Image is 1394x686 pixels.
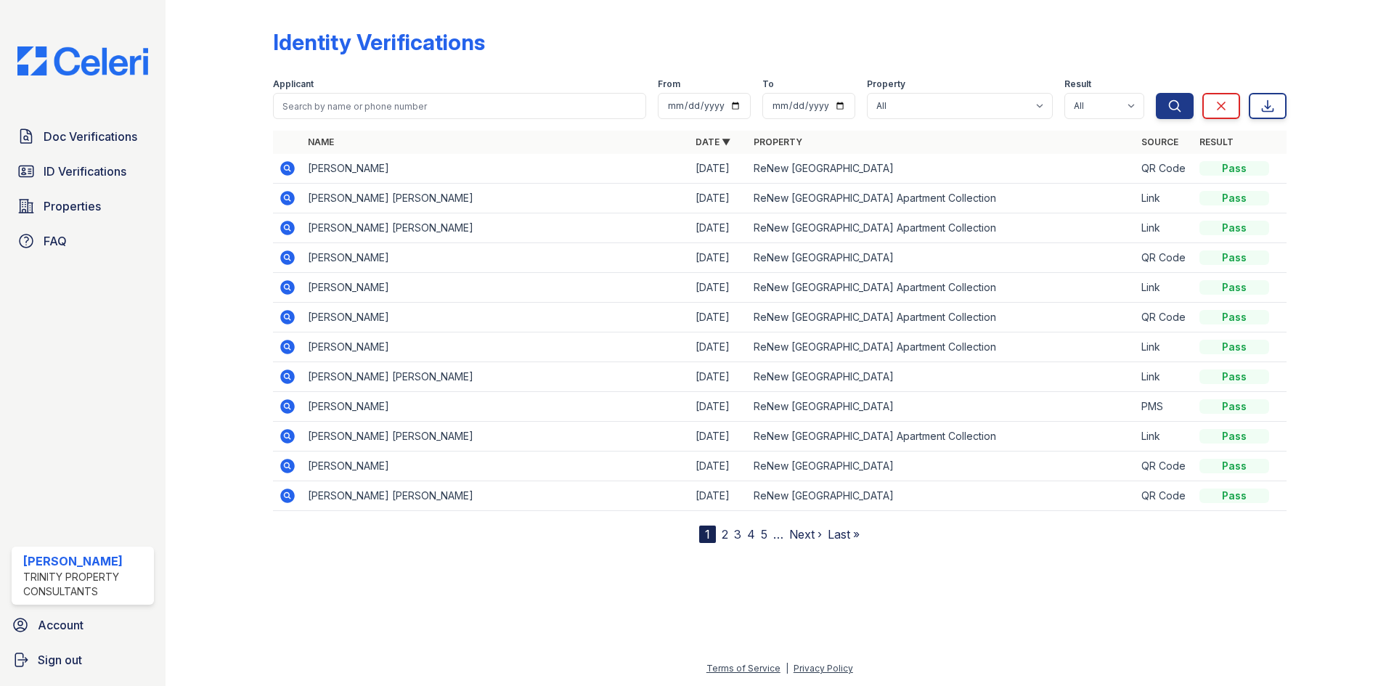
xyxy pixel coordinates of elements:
a: 5 [761,527,767,542]
td: ReNew [GEOGRAPHIC_DATA] Apartment Collection [748,303,1136,332]
div: [PERSON_NAME] [23,552,148,570]
a: 2 [722,527,728,542]
td: [DATE] [690,273,748,303]
td: [PERSON_NAME] [PERSON_NAME] [302,481,690,511]
div: Pass [1199,221,1269,235]
td: [PERSON_NAME] [302,392,690,422]
div: Pass [1199,250,1269,265]
td: QR Code [1136,481,1194,511]
td: [PERSON_NAME] [302,243,690,273]
td: Link [1136,273,1194,303]
td: ReNew [GEOGRAPHIC_DATA] Apartment Collection [748,273,1136,303]
label: From [658,78,680,90]
div: | [786,663,788,674]
a: Properties [12,192,154,221]
div: Identity Verifications [273,29,485,55]
a: ID Verifications [12,157,154,186]
td: QR Code [1136,452,1194,481]
label: Property [867,78,905,90]
td: [DATE] [690,392,748,422]
a: Account [6,611,160,640]
td: [PERSON_NAME] [302,452,690,481]
img: CE_Logo_Blue-a8612792a0a2168367f1c8372b55b34899dd931a85d93a1a3d3e32e68fde9ad4.png [6,46,160,75]
td: ReNew [GEOGRAPHIC_DATA] [748,392,1136,422]
td: [DATE] [690,481,748,511]
td: ReNew [GEOGRAPHIC_DATA] [748,362,1136,392]
a: FAQ [12,226,154,256]
a: Privacy Policy [794,663,853,674]
input: Search by name or phone number [273,93,646,119]
div: Trinity Property Consultants [23,570,148,599]
a: Date ▼ [696,136,730,147]
div: Pass [1199,399,1269,414]
a: Property [754,136,802,147]
span: Account [38,616,83,634]
div: Pass [1199,369,1269,384]
td: [PERSON_NAME] [302,273,690,303]
a: 3 [734,527,741,542]
div: Pass [1199,459,1269,473]
td: [PERSON_NAME] [302,332,690,362]
td: [DATE] [690,422,748,452]
td: [DATE] [690,184,748,213]
a: Last » [828,527,860,542]
div: Pass [1199,280,1269,295]
label: To [762,78,774,90]
span: Doc Verifications [44,128,137,145]
td: [DATE] [690,303,748,332]
td: ReNew [GEOGRAPHIC_DATA] [748,481,1136,511]
span: Sign out [38,651,82,669]
span: FAQ [44,232,67,250]
div: 1 [699,526,716,543]
td: ReNew [GEOGRAPHIC_DATA] Apartment Collection [748,184,1136,213]
td: Link [1136,332,1194,362]
span: … [773,526,783,543]
label: Applicant [273,78,314,90]
td: [PERSON_NAME] [PERSON_NAME] [302,362,690,392]
td: ReNew [GEOGRAPHIC_DATA] [748,154,1136,184]
a: Name [308,136,334,147]
td: QR Code [1136,303,1194,332]
td: QR Code [1136,154,1194,184]
span: ID Verifications [44,163,126,180]
label: Result [1064,78,1091,90]
td: ReNew [GEOGRAPHIC_DATA] [748,243,1136,273]
div: Pass [1199,489,1269,503]
a: Source [1141,136,1178,147]
td: [DATE] [690,452,748,481]
td: QR Code [1136,243,1194,273]
td: [DATE] [690,213,748,243]
td: Link [1136,184,1194,213]
td: [PERSON_NAME] [PERSON_NAME] [302,213,690,243]
td: [DATE] [690,154,748,184]
td: [PERSON_NAME] [PERSON_NAME] [302,422,690,452]
td: [DATE] [690,243,748,273]
td: Link [1136,213,1194,243]
a: 4 [747,527,755,542]
a: Terms of Service [706,663,780,674]
div: Pass [1199,429,1269,444]
a: Sign out [6,645,160,674]
a: Result [1199,136,1234,147]
td: Link [1136,362,1194,392]
td: [PERSON_NAME] [302,303,690,332]
td: ReNew [GEOGRAPHIC_DATA] [748,452,1136,481]
td: [DATE] [690,332,748,362]
td: [PERSON_NAME] [302,154,690,184]
span: Properties [44,197,101,215]
div: Pass [1199,340,1269,354]
td: Link [1136,422,1194,452]
td: ReNew [GEOGRAPHIC_DATA] Apartment Collection [748,213,1136,243]
td: [DATE] [690,362,748,392]
td: PMS [1136,392,1194,422]
td: ReNew [GEOGRAPHIC_DATA] Apartment Collection [748,332,1136,362]
div: Pass [1199,191,1269,205]
a: Next › [789,527,822,542]
div: Pass [1199,310,1269,324]
td: [PERSON_NAME] [PERSON_NAME] [302,184,690,213]
td: ReNew [GEOGRAPHIC_DATA] Apartment Collection [748,422,1136,452]
a: Doc Verifications [12,122,154,151]
div: Pass [1199,161,1269,176]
